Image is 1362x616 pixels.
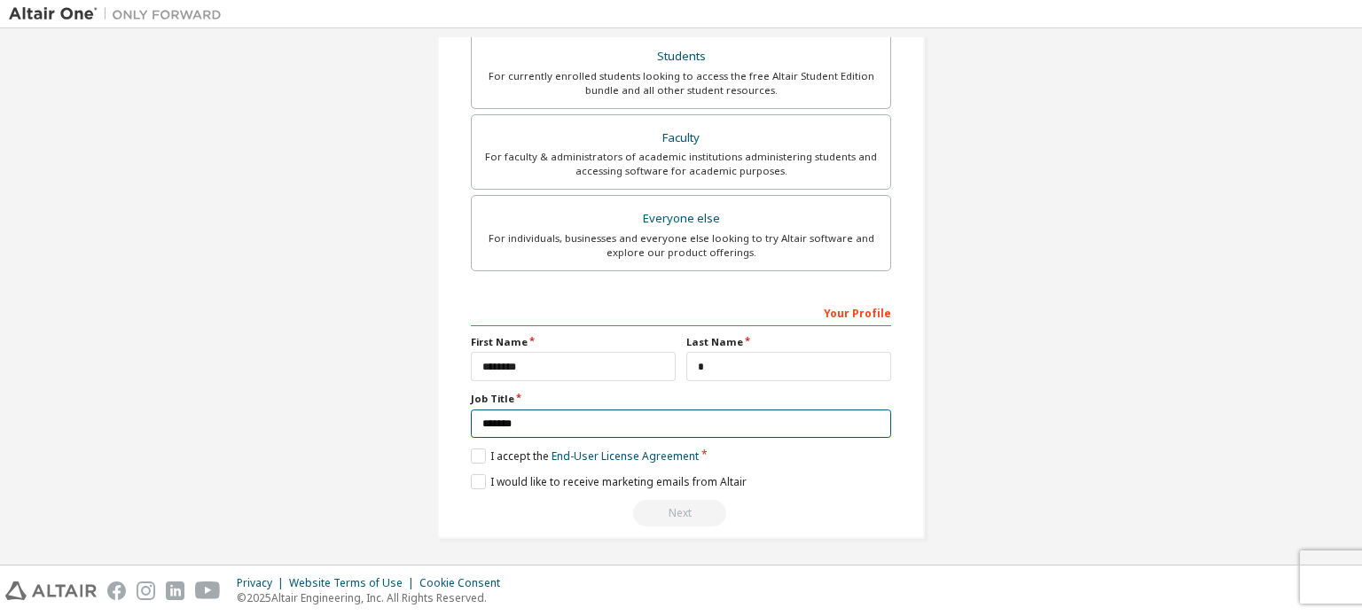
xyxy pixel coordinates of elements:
label: I accept the [471,448,699,464]
p: © 2025 Altair Engineering, Inc. All Rights Reserved. [237,590,511,605]
a: End-User License Agreement [552,448,699,464]
div: Read and acccept EULA to continue [471,500,891,526]
div: Website Terms of Use [289,576,419,590]
div: Your Profile [471,298,891,326]
img: altair_logo.svg [5,581,97,600]
img: facebook.svg [107,581,126,600]
div: For faculty & administrators of academic institutions administering students and accessing softwa... [482,150,880,178]
img: youtube.svg [195,581,221,600]
img: Altair One [9,5,231,23]
img: instagram.svg [137,581,155,600]
div: For individuals, businesses and everyone else looking to try Altair software and explore our prod... [482,231,880,260]
div: Students [482,44,880,69]
div: Everyone else [482,207,880,231]
div: Privacy [237,576,289,590]
div: For currently enrolled students looking to access the free Altair Student Edition bundle and all ... [482,69,880,97]
div: Cookie Consent [419,576,511,590]
div: Faculty [482,126,880,151]
label: Job Title [471,392,891,406]
img: linkedin.svg [166,581,184,600]
label: I would like to receive marketing emails from Altair [471,474,747,489]
label: First Name [471,335,676,349]
label: Last Name [686,335,891,349]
